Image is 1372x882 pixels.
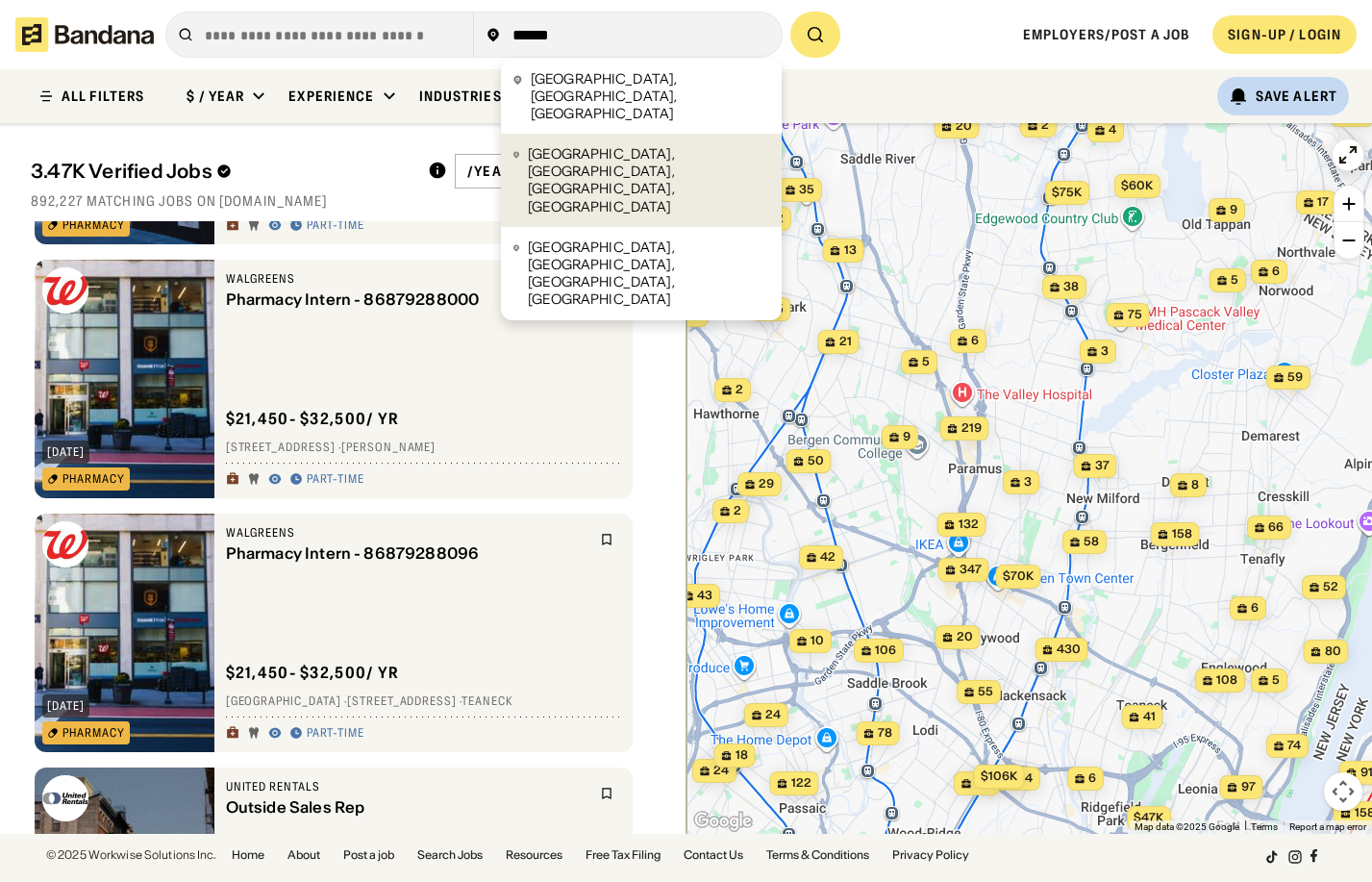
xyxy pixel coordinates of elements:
img: Walgreens logo [42,267,88,314]
span: $70k [1003,568,1034,583]
div: [GEOGRAPHIC_DATA], [GEOGRAPHIC_DATA], [GEOGRAPHIC_DATA] [531,70,770,123]
a: Contact Us [684,849,743,861]
span: 108 [1216,672,1237,689]
div: 892,227 matching jobs on [DOMAIN_NAME] [31,192,656,210]
div: © 2025 Workwise Solutions Inc. [46,849,216,861]
span: 18 [736,747,748,764]
div: Outside Sales Rep [226,798,588,817]
span: 6 [1251,600,1259,617]
span: 3 [1024,474,1032,491]
a: Resources [506,849,562,861]
div: Part-time [307,218,365,234]
a: Employers/Post a job [1023,26,1189,43]
span: $75k [1052,185,1082,199]
span: 4 [1109,122,1116,139]
button: Map camera controls [1324,772,1362,811]
span: 59 [1287,369,1303,386]
div: [DATE] [47,700,85,712]
span: 9 [903,429,911,445]
span: 24 [765,707,781,723]
div: grid [31,221,656,834]
span: 2 [736,382,743,398]
span: 347 [960,562,982,578]
div: $ 21,450 - $32,500 / yr [226,663,400,683]
span: 52 [1323,579,1338,595]
a: Privacy Policy [892,849,969,861]
span: 41 [1143,709,1156,725]
img: Walgreens logo [42,521,88,567]
span: 2 [1041,117,1049,134]
span: 113 [975,775,992,792]
div: Part-time [307,726,365,742]
span: 42 [820,549,836,566]
span: 158 [1172,526,1192,542]
span: 80 [1325,643,1341,660]
span: 3 [1101,343,1109,360]
span: $47k [1134,810,1163,824]
span: 11 [691,307,701,323]
span: 58 [1084,534,1099,550]
span: 50 [808,453,824,469]
div: ALL FILTERS [62,89,144,103]
span: Map data ©2025 Google [1135,821,1239,832]
a: Search Jobs [417,849,483,861]
span: 24 [713,763,729,779]
span: 430 [1057,642,1081,658]
div: $ / year [187,88,244,105]
span: 8 [1191,477,1199,493]
span: 20 [956,118,972,135]
a: Open this area in Google Maps (opens a new window) [691,809,755,834]
div: Walgreens [226,525,588,541]
span: 5 [1272,672,1280,689]
a: Free Tax Filing [586,849,661,861]
div: Save Alert [1256,88,1337,105]
a: Report a map error [1289,821,1366,832]
span: 13 [844,242,857,259]
span: 6 [1088,770,1096,787]
div: Industries [419,88,502,105]
span: 97 [1241,779,1256,795]
a: Terms & Conditions [766,849,869,861]
a: Post a job [343,849,394,861]
span: 132 [959,517,979,533]
div: SIGN-UP / LOGIN [1228,26,1341,43]
span: 5 [922,354,930,370]
span: 219 [961,420,982,437]
a: Home [232,849,264,861]
a: Terms (opens in new tab) [1251,821,1278,832]
div: /year [467,163,511,180]
div: 3.47K Verified Jobs [31,160,412,183]
span: 38 [1063,279,1079,295]
span: 55 [978,684,993,700]
span: 43 [697,588,712,604]
div: Pharmacy [62,219,125,231]
span: 17 [1317,194,1329,211]
span: 106 [875,643,896,659]
span: 29 [759,476,774,492]
div: Part-time [307,472,365,488]
span: 20 [957,629,973,645]
span: 122 [791,775,811,792]
div: [GEOGRAPHIC_DATA], [GEOGRAPHIC_DATA], [GEOGRAPHIC_DATA], [GEOGRAPHIC_DATA] [528,239,770,309]
img: Bandana logotype [15,17,154,52]
a: About [287,849,320,861]
div: United Rentals [226,779,588,794]
div: $ 21,450 - $32,500 / yr [226,409,400,429]
div: Experience [288,88,374,105]
span: 6 [971,333,979,349]
div: Walgreens [226,271,588,287]
div: Pharmacy Intern - 86879288096 [226,544,588,563]
span: 78 [878,725,892,742]
span: 9 [1230,202,1237,218]
div: [GEOGRAPHIC_DATA] · [STREET_ADDRESS] · Teaneck [226,694,621,710]
span: 5 [1231,272,1238,289]
span: 2 [734,503,741,519]
span: 74 [1287,738,1301,754]
span: 75 [1128,307,1142,323]
div: [GEOGRAPHIC_DATA], [GEOGRAPHIC_DATA], [GEOGRAPHIC_DATA], [GEOGRAPHIC_DATA] [528,145,770,215]
span: 21 [839,334,852,350]
div: Pharmacy [62,473,125,485]
div: [STREET_ADDRESS] · [PERSON_NAME] [226,441,621,456]
span: 6 [1272,264,1280,280]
